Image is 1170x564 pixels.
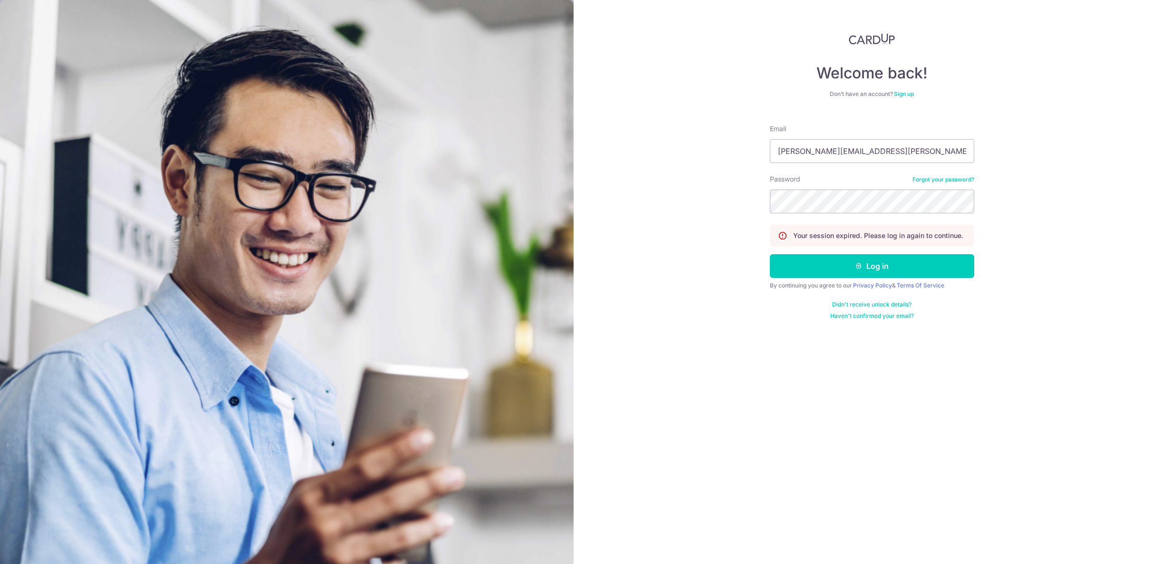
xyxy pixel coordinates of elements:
[770,124,786,134] label: Email
[770,64,974,83] h4: Welcome back!
[770,90,974,98] div: Don’t have an account?
[912,176,974,183] a: Forgot your password?
[770,174,800,184] label: Password
[894,90,914,97] a: Sign up
[897,282,944,289] a: Terms Of Service
[770,282,974,289] div: By continuing you agree to our &
[770,139,974,163] input: Enter your Email
[830,312,914,320] a: Haven't confirmed your email?
[853,282,892,289] a: Privacy Policy
[770,254,974,278] button: Log in
[832,301,911,308] a: Didn't receive unlock details?
[793,231,963,240] p: Your session expired. Please log in again to continue.
[849,33,895,45] img: CardUp Logo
